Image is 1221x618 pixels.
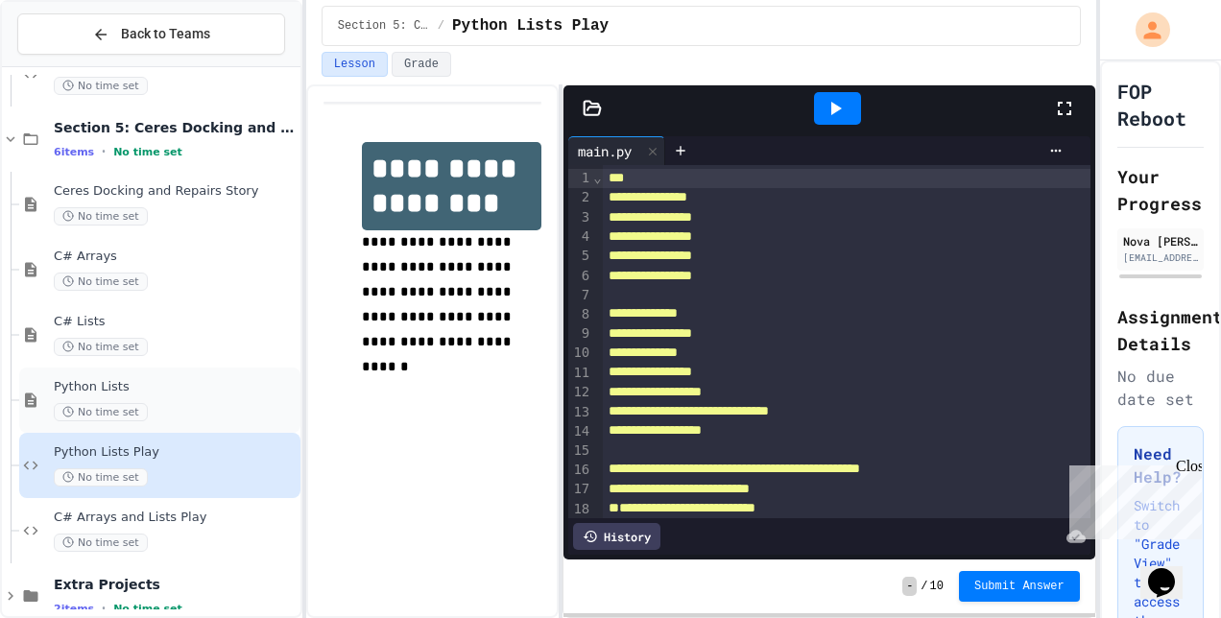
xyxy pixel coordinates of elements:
[54,468,148,487] span: No time set
[338,18,430,34] span: Section 5: Ceres Docking and Repairs
[568,227,592,247] div: 4
[1140,541,1202,599] iframe: chat widget
[452,14,609,37] span: Python Lists Play
[102,144,106,159] span: •
[568,383,592,402] div: 12
[54,314,297,330] span: C# Lists
[54,603,94,615] span: 2 items
[568,141,641,161] div: main.py
[568,208,592,227] div: 3
[568,324,592,344] div: 9
[54,273,148,291] span: No time set
[54,576,297,593] span: Extra Projects
[568,169,592,188] div: 1
[568,403,592,422] div: 13
[1115,8,1175,52] div: My Account
[54,207,148,226] span: No time set
[1117,365,1204,411] div: No due date set
[1123,232,1198,250] div: Nova [PERSON_NAME]
[568,422,592,441] div: 14
[930,579,944,594] span: 10
[322,52,388,77] button: Lesson
[113,603,182,615] span: No time set
[568,267,592,286] div: 6
[568,461,592,480] div: 16
[921,579,927,594] span: /
[1117,78,1204,131] h1: FOP Reboot
[568,441,592,461] div: 15
[102,601,106,616] span: •
[573,523,660,550] div: History
[54,119,297,136] span: Section 5: Ceres Docking and Repairs
[1123,250,1198,265] div: [EMAIL_ADDRESS][PERSON_NAME][DOMAIN_NAME]
[568,247,592,266] div: 5
[1117,163,1204,217] h2: Your Progress
[54,403,148,421] span: No time set
[54,249,297,265] span: C# Arrays
[974,579,1065,594] span: Submit Answer
[592,170,602,185] span: Fold line
[54,534,148,552] span: No time set
[54,338,148,356] span: No time set
[392,52,451,77] button: Grade
[17,13,285,55] button: Back to Teams
[568,136,665,165] div: main.py
[1134,442,1187,488] h3: Need Help?
[438,18,444,34] span: /
[568,480,592,499] div: 17
[54,444,297,461] span: Python Lists Play
[568,344,592,363] div: 10
[121,24,210,44] span: Back to Teams
[568,188,592,207] div: 2
[54,77,148,95] span: No time set
[568,305,592,324] div: 8
[54,183,297,200] span: Ceres Docking and Repairs Story
[568,500,592,519] div: 18
[113,146,182,158] span: No time set
[8,8,132,122] div: Chat with us now!Close
[1062,458,1202,539] iframe: chat widget
[902,577,917,596] span: -
[1117,303,1204,357] h2: Assignment Details
[959,571,1080,602] button: Submit Answer
[54,379,297,395] span: Python Lists
[568,364,592,383] div: 11
[54,510,297,526] span: C# Arrays and Lists Play
[568,286,592,305] div: 7
[54,146,94,158] span: 6 items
